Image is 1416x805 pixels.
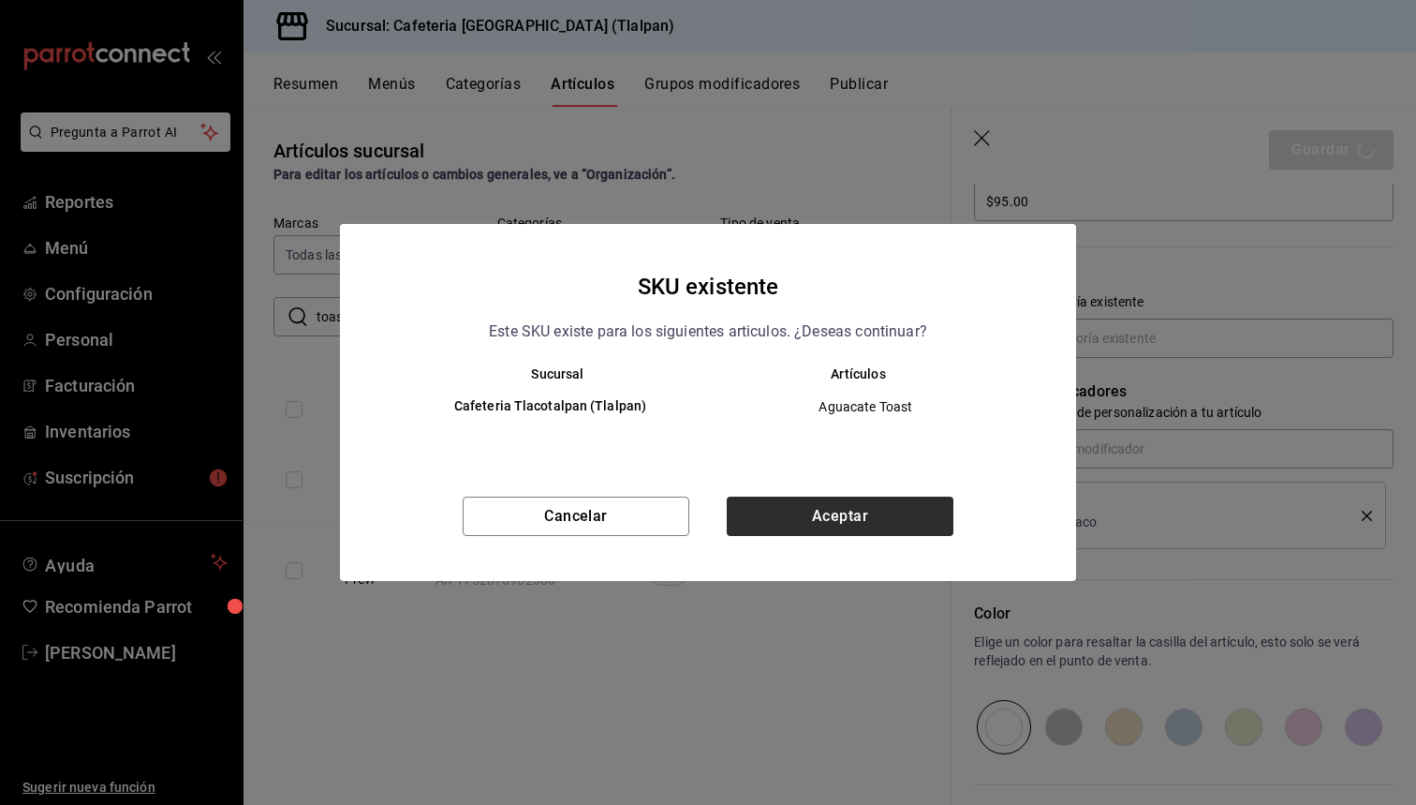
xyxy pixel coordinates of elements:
[407,396,693,417] h6: Cafeteria Tlacotalpan (Tlalpan)
[489,320,927,344] p: Este SKU existe para los siguientes articulos. ¿Deseas continuar?
[708,366,1039,381] th: Artículos
[377,366,708,381] th: Sucursal
[463,497,689,536] button: Cancelar
[724,397,1008,416] span: Aguacate Toast
[727,497,953,536] button: Aceptar
[638,269,779,305] h4: SKU existente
